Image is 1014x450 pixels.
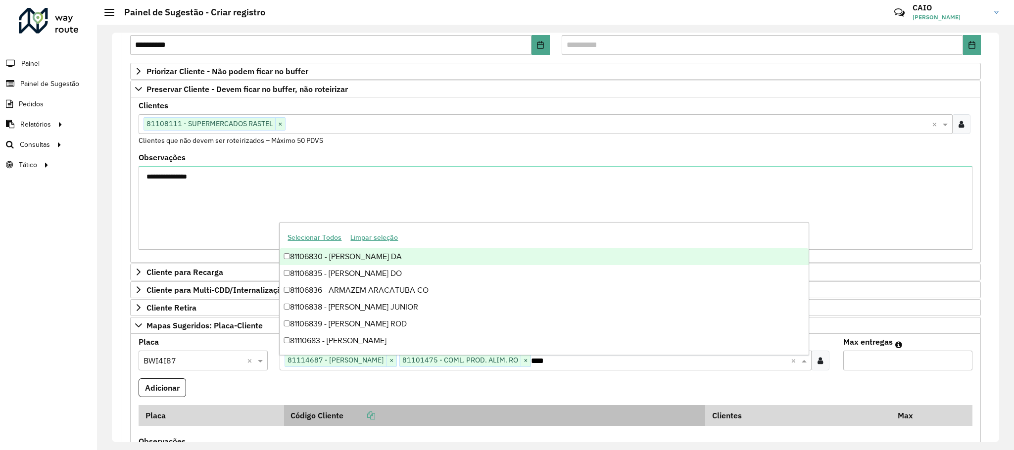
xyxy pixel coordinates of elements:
a: Cliente para Recarga [130,264,981,280]
span: Painel de Sugestão [20,79,79,89]
a: Cliente para Multi-CDD/Internalização [130,281,981,298]
span: Clear all [932,118,940,130]
th: Placa [139,405,284,426]
div: 81106838 - [PERSON_NAME] JUNIOR [280,299,808,315]
span: 81114687 - [PERSON_NAME] [285,354,386,366]
span: Cliente para Recarga [146,268,223,276]
span: Priorizar Cliente - Não podem ficar no buffer [146,67,308,75]
span: × [521,355,531,366]
small: Clientes que não devem ser roteirizados – Máximo 50 PDVS [139,136,323,145]
button: Choose Date [531,35,549,55]
th: Código Cliente [284,405,705,426]
button: Adicionar [139,378,186,397]
label: Observações [139,435,186,447]
span: Cliente Retira [146,304,196,312]
span: 81108111 - SUPERMERCADOS RASTEL [144,118,275,130]
div: 81106835 - [PERSON_NAME] DO [280,265,808,282]
div: 81106830 - [PERSON_NAME] DA [280,248,808,265]
span: Clear all [247,355,255,366]
span: Preservar Cliente - Devem ficar no buffer, não roteirizar [146,85,348,93]
label: Max entregas [843,336,893,348]
button: Limpar seleção [346,230,402,245]
span: Mapas Sugeridos: Placa-Cliente [146,321,263,329]
a: Mapas Sugeridos: Placa-Cliente [130,317,981,334]
span: Consultas [20,139,50,150]
span: × [275,118,285,130]
a: Priorizar Cliente - Não podem ficar no buffer [130,63,981,80]
span: Clear all [791,355,799,366]
label: Observações [139,151,186,163]
div: 81110683 - [PERSON_NAME] [280,332,808,349]
label: Clientes [139,99,168,111]
span: × [386,355,396,366]
span: Pedidos [19,99,44,109]
label: Placa [139,336,159,348]
span: Painel [21,58,40,69]
th: Clientes [705,405,891,426]
th: Max [891,405,930,426]
h2: Painel de Sugestão - Criar registro [114,7,265,18]
span: Relatórios [20,119,51,130]
h3: CAIO [913,3,987,12]
span: Tático [19,160,37,170]
div: Preservar Cliente - Devem ficar no buffer, não roteirizar [130,97,981,263]
button: Selecionar Todos [283,230,346,245]
div: 81106836 - ARMAZEM ARACATUBA CO [280,282,808,299]
a: Preservar Cliente - Devem ficar no buffer, não roteirizar [130,81,981,97]
div: 81106839 - [PERSON_NAME] ROD [280,315,808,332]
span: Cliente para Multi-CDD/Internalização [146,286,286,294]
a: Cliente Retira [130,299,981,316]
em: Máximo de clientes que serão colocados na mesma rota com os clientes informados [895,341,902,349]
ng-dropdown-panel: Options list [279,222,809,355]
a: Copiar [343,410,375,420]
a: Contato Rápido [889,2,910,23]
button: Choose Date [963,35,981,55]
span: 81101475 - COML. PROD. ALIM. RO [400,354,521,366]
span: [PERSON_NAME] [913,13,987,22]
